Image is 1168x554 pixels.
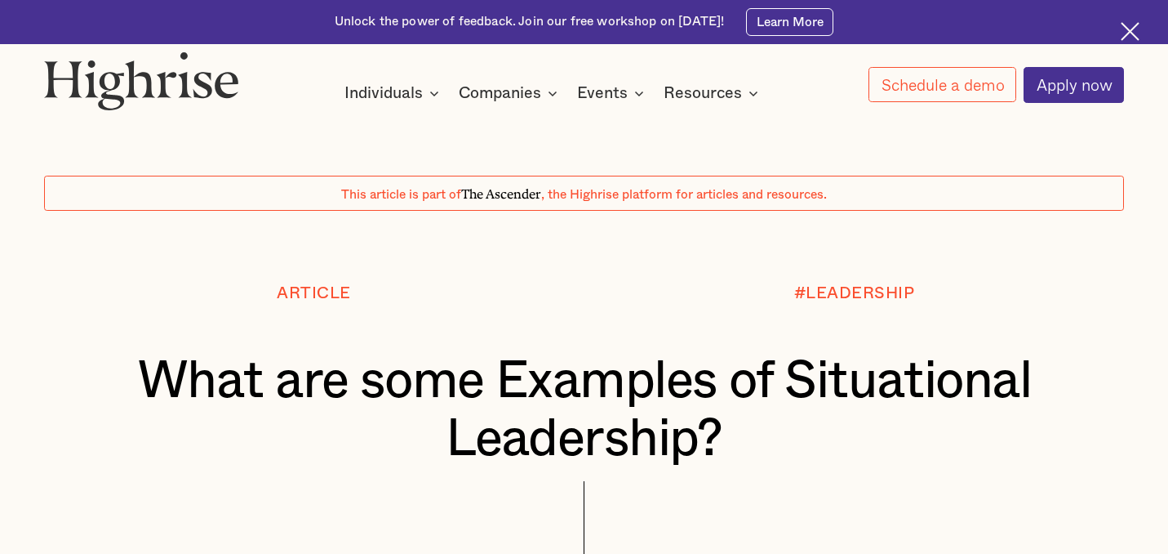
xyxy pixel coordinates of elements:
[1121,22,1139,41] img: Cross icon
[344,83,444,103] div: Individuals
[664,83,763,103] div: Resources
[868,67,1016,102] a: Schedule a demo
[341,188,461,201] span: This article is part of
[577,83,649,103] div: Events
[459,83,541,103] div: Companies
[461,184,541,199] span: The Ascender
[794,284,915,302] div: #LEADERSHIP
[459,83,562,103] div: Companies
[44,51,239,110] img: Highrise logo
[746,8,833,36] a: Learn More
[664,83,742,103] div: Resources
[277,284,351,302] div: Article
[335,13,725,30] div: Unlock the power of feedback. Join our free workshop on [DATE]!
[541,188,827,201] span: , the Highrise platform for articles and resources.
[344,83,423,103] div: Individuals
[1024,67,1124,103] a: Apply now
[577,83,628,103] div: Events
[89,353,1080,467] h1: What are some Examples of Situational Leadership?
